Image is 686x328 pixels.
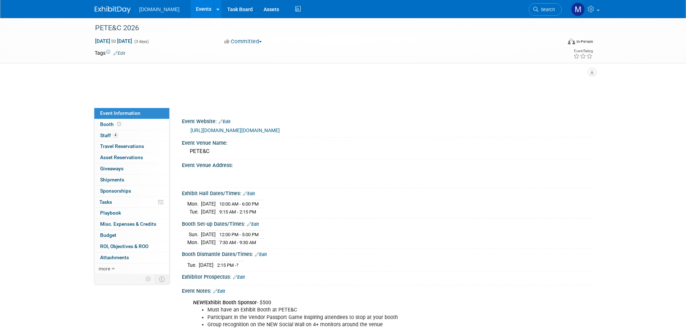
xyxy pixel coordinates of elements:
[100,210,121,216] span: Playbook
[142,274,155,284] td: Personalize Event Tab Strip
[100,154,143,160] span: Asset Reservations
[99,199,112,205] span: Tasks
[94,108,169,119] a: Event Information
[110,38,117,44] span: to
[100,121,122,127] span: Booth
[236,262,238,268] span: ?
[100,232,116,238] span: Budget
[207,314,508,321] li: Participant in the Vendor Passport Game inspiring attendees to stop at your booth
[182,271,592,281] div: Exhibitor Prospectus:
[207,306,508,314] li: Must have an Exhibit Booth at PETE&C
[568,39,575,44] img: Format-Inperson.png
[519,37,593,48] div: Event Format
[95,6,131,13] img: ExhibitDay
[219,240,256,245] span: 7:30 AM - 9:30 AM
[100,243,148,249] span: ROI, Objectives & ROO
[99,266,110,271] span: more
[219,232,259,237] span: 12:00 PM - 5:00 PM
[219,209,256,215] span: 9:15 AM - 2:15 PM
[182,286,592,295] div: Event Notes:
[94,241,169,252] a: ROI, Objectives & ROO
[538,7,555,12] span: Search
[213,289,225,294] a: Edit
[182,219,592,228] div: Booth Set-up Dates/Times:
[182,188,592,197] div: Exhibit Hall Dates/Times:
[182,116,592,125] div: Event Website:
[187,146,586,157] div: PETE&C
[201,200,216,208] td: [DATE]
[187,208,201,216] td: Tue.
[201,208,216,216] td: [DATE]
[94,163,169,174] a: Giveaways
[222,38,265,45] button: Committed
[94,208,169,219] a: Playbook
[94,264,169,274] a: more
[217,262,238,268] span: 2:15 PM -
[187,200,201,208] td: Mon.
[219,201,259,207] span: 10:00 AM - 6:00 PM
[182,138,592,147] div: Event Venue Name:
[94,197,169,208] a: Tasks
[94,175,169,185] a: Shipments
[134,39,149,44] span: (3 days)
[199,261,214,269] td: [DATE]
[94,230,169,241] a: Budget
[182,160,592,169] div: Event Venue Address:
[100,221,156,227] span: Misc. Expenses & Credits
[201,238,216,246] td: [DATE]
[247,222,259,227] a: Edit
[94,186,169,197] a: Sponsorships
[100,110,140,116] span: Event Information
[95,49,125,57] td: Tags
[94,219,169,230] a: Misc. Expenses & Credits
[573,49,593,53] div: Event Rating
[255,252,267,257] a: Edit
[116,121,122,127] span: Booth not reserved yet
[100,177,124,183] span: Shipments
[100,143,144,149] span: Travel Reservations
[100,166,124,171] span: Giveaways
[193,300,205,306] i: NEW!
[193,300,257,306] b: Exhibit Booth Sponsor
[529,3,562,16] a: Search
[190,127,280,133] a: [URL][DOMAIN_NAME][DOMAIN_NAME]
[100,255,129,260] span: Attachments
[93,22,551,35] div: PETE&C 2026
[243,191,255,196] a: Edit
[219,119,230,124] a: Edit
[113,51,125,56] a: Edit
[100,132,118,138] span: Staff
[94,119,169,130] a: Booth
[571,3,585,16] img: Mark Menzella
[94,152,169,163] a: Asset Reservations
[94,130,169,141] a: Staff4
[576,39,593,44] div: In-Person
[139,6,180,12] span: [DOMAIN_NAME]
[182,249,592,258] div: Booth Dismantle Dates/Times:
[187,238,201,246] td: Mon.
[113,132,118,138] span: 4
[94,252,169,263] a: Attachments
[201,231,216,239] td: [DATE]
[187,231,201,239] td: Sun.
[94,141,169,152] a: Travel Reservations
[187,261,199,269] td: Tue.
[100,188,131,194] span: Sponsorships
[233,275,245,280] a: Edit
[154,274,169,284] td: Toggle Event Tabs
[95,38,133,44] span: [DATE] [DATE]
